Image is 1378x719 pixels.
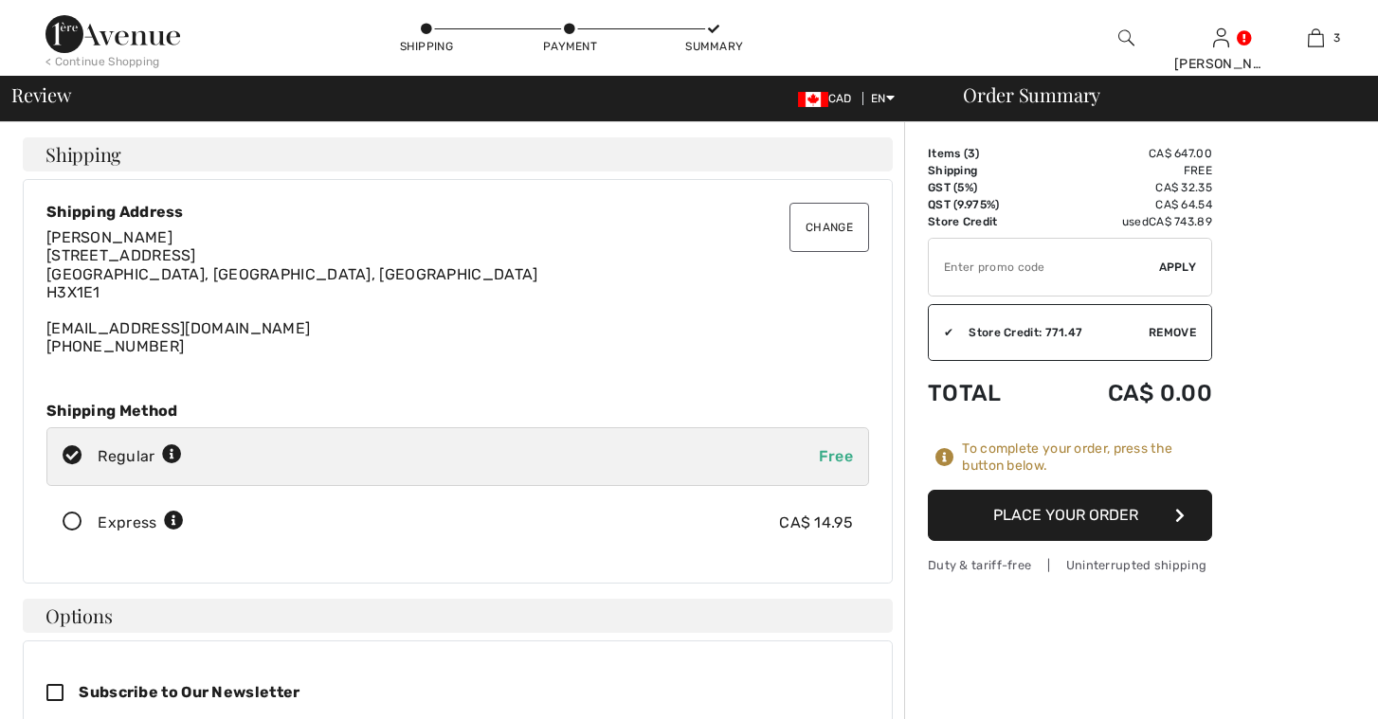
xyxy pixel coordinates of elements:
[871,92,895,105] span: EN
[46,228,869,355] div: [EMAIL_ADDRESS][DOMAIN_NAME] [PHONE_NUMBER]
[98,512,184,534] div: Express
[46,203,869,221] div: Shipping Address
[928,556,1212,574] div: Duty & tariff-free | Uninterrupted shipping
[1333,29,1340,46] span: 3
[1149,324,1196,341] span: Remove
[928,162,1045,179] td: Shipping
[819,447,853,465] span: Free
[1045,196,1212,213] td: CA$ 64.54
[953,324,1149,341] div: Store Credit: 771.47
[45,53,160,70] div: < Continue Shopping
[779,512,853,534] div: CA$ 14.95
[940,85,1367,104] div: Order Summary
[11,85,71,104] span: Review
[1213,28,1229,46] a: Sign In
[45,15,180,53] img: 1ère Avenue
[542,38,599,55] div: Payment
[1045,162,1212,179] td: Free
[928,196,1045,213] td: QST (9.975%)
[1045,179,1212,196] td: CA$ 32.35
[928,490,1212,541] button: Place Your Order
[685,38,742,55] div: Summary
[1308,27,1324,49] img: My Bag
[962,440,1212,475] div: To complete your order, press the button below.
[1213,27,1229,49] img: My Info
[398,38,455,55] div: Shipping
[928,179,1045,196] td: GST (5%)
[789,203,869,252] button: Change
[45,145,121,164] span: Shipping
[929,239,1159,296] input: Promo code
[46,228,172,246] span: [PERSON_NAME]
[98,445,182,468] div: Regular
[1174,54,1267,74] div: [PERSON_NAME]
[1269,27,1362,49] a: 3
[968,147,975,160] span: 3
[46,402,869,420] div: Shipping Method
[1045,361,1212,425] td: CA$ 0.00
[79,683,299,701] span: Subscribe to Our Newsletter
[23,599,893,633] h4: Options
[798,92,860,105] span: CAD
[928,145,1045,162] td: Items ( )
[1045,213,1212,230] td: used
[928,361,1045,425] td: Total
[1149,215,1212,228] span: CA$ 743.89
[46,246,538,300] span: [STREET_ADDRESS] [GEOGRAPHIC_DATA], [GEOGRAPHIC_DATA], [GEOGRAPHIC_DATA] H3X1E1
[798,92,828,107] img: Canadian Dollar
[1118,27,1134,49] img: search the website
[929,324,953,341] div: ✔
[1045,145,1212,162] td: CA$ 647.00
[928,213,1045,230] td: Store Credit
[1159,259,1197,276] span: Apply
